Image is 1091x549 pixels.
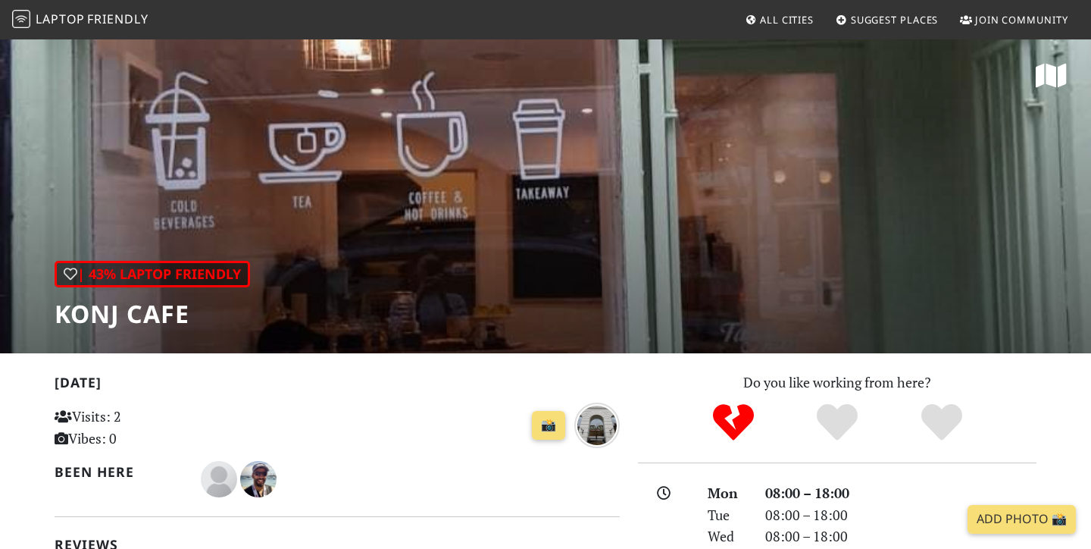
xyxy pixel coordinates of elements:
[574,403,620,448] img: 7 months ago
[699,482,756,504] div: Mon
[681,402,786,444] div: No
[201,469,240,487] span: Romina Kavyan
[756,525,1046,547] div: 08:00 – 18:00
[55,261,250,287] div: | 43% Laptop Friendly
[240,469,277,487] span: Carlos Monteiro
[756,504,1046,526] div: 08:00 – 18:00
[36,11,85,27] span: Laptop
[785,402,889,444] div: Yes
[55,464,183,480] h2: Been here
[830,6,945,33] a: Suggest Places
[12,7,148,33] a: LaptopFriendly LaptopFriendly
[851,13,939,27] span: Suggest Places
[55,375,620,397] h2: [DATE]
[760,13,814,27] span: All Cities
[699,525,756,547] div: Wed
[954,6,1074,33] a: Join Community
[55,300,250,328] h1: Konj Cafe
[55,406,231,450] p: Visits: 2 Vibes: 0
[699,504,756,526] div: Tue
[532,411,565,440] a: 📸
[240,461,277,497] img: 1065-carlos.jpg
[975,13,1068,27] span: Join Community
[87,11,148,27] span: Friendly
[968,505,1076,534] a: Add Photo 📸
[201,461,237,497] img: blank-535327c66bd565773addf3077783bbfce4b00ec00e9fd257753287c682c7fa38.png
[889,402,994,444] div: Definitely!
[12,10,30,28] img: LaptopFriendly
[638,372,1036,394] p: Do you like working from here?
[739,6,820,33] a: All Cities
[756,482,1046,504] div: 08:00 – 18:00
[574,414,620,432] a: 7 months ago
